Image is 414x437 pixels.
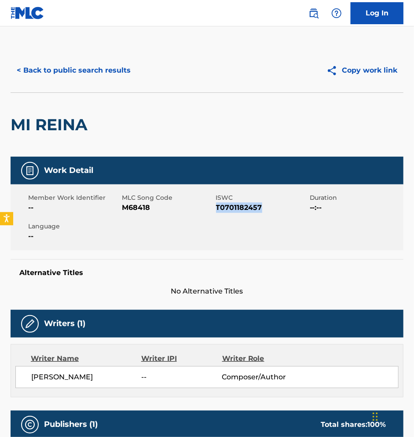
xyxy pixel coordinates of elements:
span: -- [141,372,222,382]
span: MLC Song Code [122,193,213,202]
span: Language [28,222,120,231]
img: Publishers [25,419,35,430]
div: Help [328,4,345,22]
span: T0701182457 [216,202,308,213]
img: Writers [25,319,35,329]
div: Writer Name [31,353,141,364]
iframe: Chat Widget [370,395,414,437]
h5: Publishers (1) [44,419,98,430]
img: search [308,8,319,18]
img: MLC Logo [11,7,44,19]
span: -- [28,202,120,213]
span: Composer/Author [222,372,296,382]
div: Writer Role [222,353,296,364]
img: help [331,8,342,18]
span: ISWC [216,193,308,202]
img: Copy work link [326,65,342,76]
button: < Back to public search results [11,59,137,81]
h2: MI REINA [11,115,92,135]
span: Member Work Identifier [28,193,120,202]
span: 100 % [367,420,386,429]
div: Total shares: [321,419,386,430]
a: Log In [351,2,403,24]
span: M68418 [122,202,213,213]
div: Writer IPI [141,353,222,364]
span: Duration [310,193,401,202]
span: -- [28,231,120,242]
span: --:-- [310,202,401,213]
a: Public Search [305,4,322,22]
img: Work Detail [25,165,35,176]
h5: Work Detail [44,165,93,176]
span: [PERSON_NAME] [31,372,141,382]
h5: Alternative Titles [19,268,395,277]
div: Drag [373,404,378,430]
span: No Alternative Titles [11,286,403,297]
h5: Writers (1) [44,319,85,329]
button: Copy work link [320,59,403,81]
